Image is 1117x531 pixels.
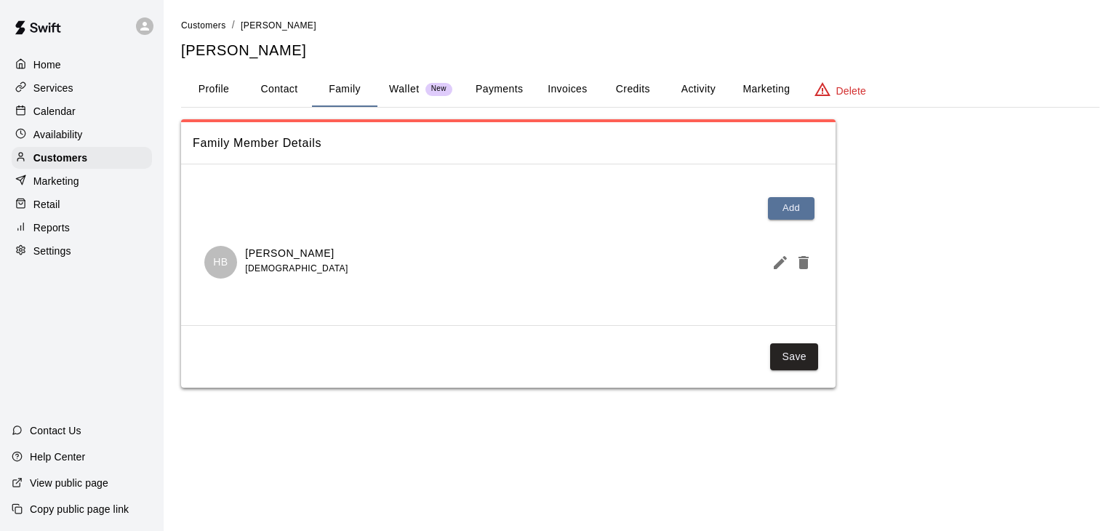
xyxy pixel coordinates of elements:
a: Marketing [12,170,152,192]
p: Availability [33,127,83,142]
div: Hank Bonn [204,246,237,279]
p: Copy public page link [30,502,129,516]
button: Payments [464,72,535,107]
h5: [PERSON_NAME] [181,41,1100,60]
p: Services [33,81,73,95]
a: Availability [12,124,152,145]
p: HB [213,255,228,270]
p: View public page [30,476,108,490]
p: Customers [33,151,87,165]
p: Settings [33,244,71,258]
p: Marketing [33,174,79,188]
p: Retail [33,197,60,212]
p: Reports [33,220,70,235]
button: Save [770,343,818,370]
a: Services [12,77,152,99]
p: Wallet [389,81,420,97]
span: [DEMOGRAPHIC_DATA] [245,263,348,274]
a: Reports [12,217,152,239]
button: Family [312,72,377,107]
div: basic tabs example [181,72,1100,107]
button: Credits [600,72,665,107]
a: Calendar [12,100,152,122]
span: Customers [181,20,226,31]
a: Home [12,54,152,76]
a: Customers [12,147,152,169]
button: Contact [247,72,312,107]
p: Calendar [33,104,76,119]
a: Retail [12,193,152,215]
a: Settings [12,240,152,262]
p: Delete [836,84,866,98]
nav: breadcrumb [181,17,1100,33]
p: [PERSON_NAME] [245,246,348,261]
p: Contact Us [30,423,81,438]
span: New [425,84,452,94]
button: Activity [665,72,731,107]
p: Help Center [30,450,85,464]
p: Home [33,57,61,72]
span: Family Member Details [193,134,824,153]
button: Delete [789,248,812,277]
button: Profile [181,72,247,107]
button: Edit Member [766,248,789,277]
a: Customers [181,19,226,31]
span: [PERSON_NAME] [241,20,316,31]
button: Add [768,197,814,220]
button: Invoices [535,72,600,107]
li: / [232,17,235,33]
button: Marketing [731,72,801,107]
